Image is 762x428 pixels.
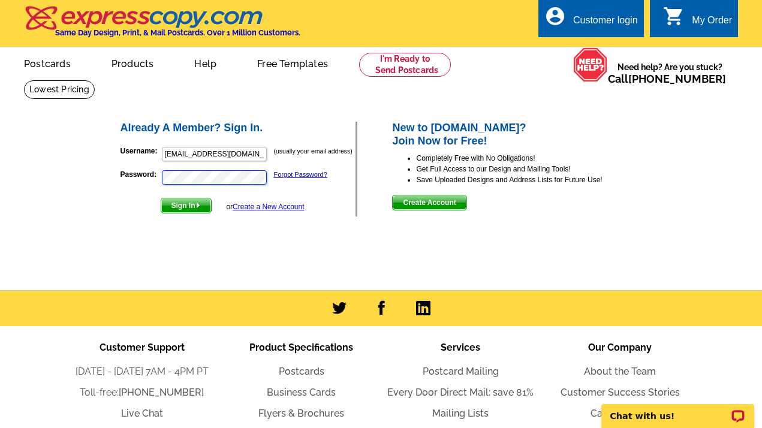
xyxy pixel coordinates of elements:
[175,49,236,77] a: Help
[100,342,185,353] span: Customer Support
[387,387,534,398] a: Every Door Direct Mail: save 81%
[121,122,356,135] h2: Already A Member? Sign In.
[62,364,222,379] li: [DATE] - [DATE] 7AM - 4PM PT
[628,73,726,85] a: [PHONE_NUMBER]
[393,195,466,210] span: Create Account
[62,385,222,400] li: Toll-free:
[594,390,762,428] iframe: LiveChat chat widget
[591,408,649,419] a: Case Studies
[161,198,211,213] span: Sign In
[392,195,466,210] button: Create Account
[119,387,204,398] a: [PHONE_NUMBER]
[121,408,163,419] a: Live Chat
[5,49,90,77] a: Postcards
[161,198,212,213] button: Sign In
[24,14,300,37] a: Same Day Design, Print, & Mail Postcards. Over 1 Million Customers.
[226,201,304,212] div: or
[663,5,685,27] i: shopping_cart
[121,146,161,156] label: Username:
[608,61,732,85] span: Need help? Are you stuck?
[267,387,336,398] a: Business Cards
[195,203,201,208] img: button-next-arrow-white.png
[55,28,300,37] h4: Same Day Design, Print, & Mail Postcards. Over 1 Million Customers.
[663,13,732,28] a: shopping_cart My Order
[584,366,656,377] a: About the Team
[249,342,353,353] span: Product Specifications
[423,366,499,377] a: Postcard Mailing
[274,147,353,155] small: (usually your email address)
[544,5,566,27] i: account_circle
[573,47,608,82] img: help
[432,408,489,419] a: Mailing Lists
[573,15,638,32] div: Customer login
[233,203,304,211] a: Create a New Account
[392,122,643,147] h2: New to [DOMAIN_NAME]? Join Now for Free!
[441,342,480,353] span: Services
[279,366,324,377] a: Postcards
[608,73,726,85] span: Call
[258,408,344,419] a: Flyers & Brochures
[588,342,652,353] span: Our Company
[416,174,643,185] li: Save Uploaded Designs and Address Lists for Future Use!
[274,171,327,178] a: Forgot Password?
[544,13,638,28] a: account_circle Customer login
[92,49,173,77] a: Products
[238,49,347,77] a: Free Templates
[416,153,643,164] li: Completely Free with No Obligations!
[692,15,732,32] div: My Order
[561,387,680,398] a: Customer Success Stories
[121,169,161,180] label: Password:
[416,164,643,174] li: Get Full Access to our Design and Mailing Tools!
